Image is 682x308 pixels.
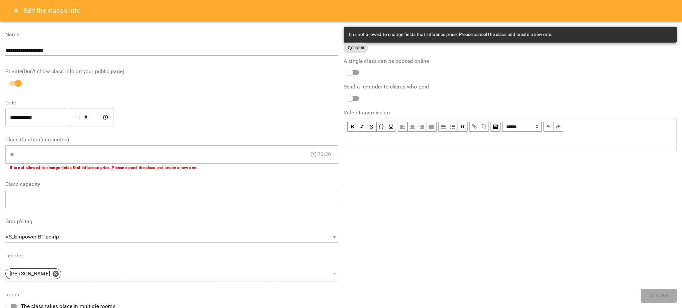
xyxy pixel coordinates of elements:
[491,122,501,132] button: Image
[24,5,81,16] h6: Edit the class's Info
[5,232,338,242] div: VS_Empower B1 вечір
[367,122,377,132] button: Strikethrough
[10,165,197,170] b: It is not allowed to change fields that influence price. Please cancel the class and create a new...
[349,29,552,41] div: It is not allowed to change fields that influence price. Please cancel the class and create a new...
[5,268,61,279] div: [PERSON_NAME]
[458,122,468,132] button: Blockquote
[502,122,542,132] span: Normal
[543,122,553,132] button: Undo
[386,122,396,132] button: Underline
[8,3,24,19] button: Close
[469,122,479,132] button: Link
[5,266,338,281] div: [PERSON_NAME]
[5,219,338,224] label: Group's tag
[377,122,386,132] button: Monospace
[398,122,408,132] button: Align Left
[344,45,368,51] span: Дорослі
[448,122,458,132] button: OL
[408,122,417,132] button: Align Center
[5,292,338,297] label: Room
[357,122,367,132] button: Italic
[5,253,338,258] label: Teacher
[5,100,338,105] label: Date
[479,122,489,132] button: Remove Link
[5,32,338,37] label: Name
[5,69,338,74] label: Private(Don't show class info on your public page)
[5,137,338,142] label: Class Duration(in minutes)
[10,270,50,278] p: [PERSON_NAME]
[344,110,677,115] label: Video transmission
[427,122,437,132] button: Align Justify
[417,122,427,132] button: Align Right
[344,136,676,150] div: Edit text
[438,122,448,132] button: UL
[344,84,677,89] label: Send a reminder to clients who paid
[344,59,677,64] label: A single class can be booked online
[347,122,357,132] button: Bold
[5,182,338,187] label: Class capacity
[502,122,542,132] select: Block type
[553,122,563,132] button: Redo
